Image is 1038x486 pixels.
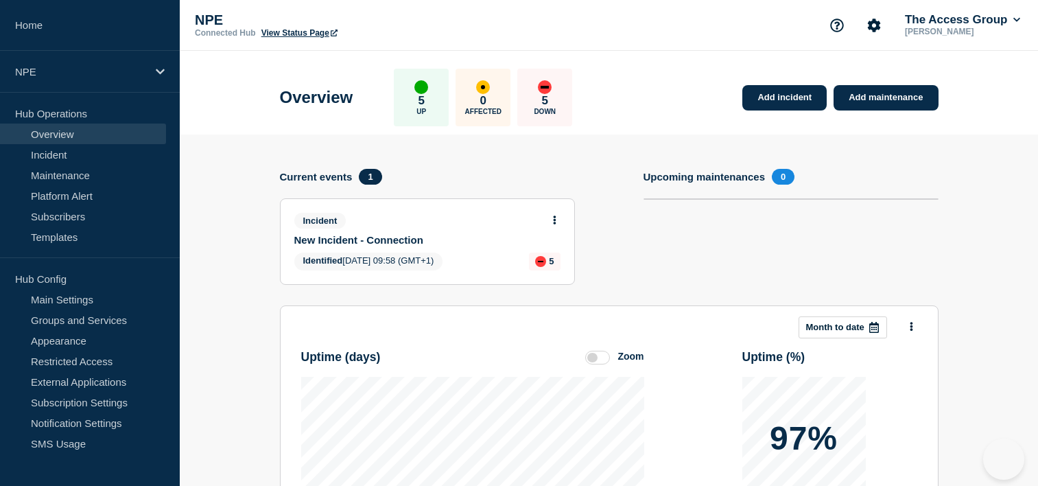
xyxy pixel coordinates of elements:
[549,256,554,266] p: 5
[476,80,490,94] div: affected
[261,28,338,38] a: View Status Page
[772,169,794,185] span: 0
[742,350,805,364] h3: Uptime ( % )
[301,350,381,364] h3: Uptime ( days )
[542,94,548,108] p: 5
[644,171,766,183] h4: Upcoming maintenances
[742,85,827,111] a: Add incident
[280,88,353,107] h1: Overview
[860,11,888,40] button: Account settings
[303,255,343,266] span: Identified
[799,316,887,338] button: Month to date
[294,253,443,270] span: [DATE] 09:58 (GMT+1)
[538,80,552,94] div: down
[535,256,546,267] div: down
[15,66,147,78] p: NPE
[617,351,644,362] div: Zoom
[902,27,1023,36] p: [PERSON_NAME]
[280,171,353,183] h4: Current events
[834,85,938,111] a: Add maintenance
[359,169,381,185] span: 1
[195,28,256,38] p: Connected Hub
[416,108,426,115] p: Up
[902,13,1023,27] button: The Access Group
[823,11,851,40] button: Support
[770,422,838,455] p: 97%
[294,234,542,246] a: New Incident - Connection
[983,439,1024,480] iframe: Help Scout Beacon - Open
[465,108,502,115] p: Affected
[806,322,864,332] p: Month to date
[414,80,428,94] div: up
[418,94,425,108] p: 5
[195,12,469,28] p: NPE
[294,213,346,229] span: Incident
[534,108,556,115] p: Down
[480,94,486,108] p: 0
